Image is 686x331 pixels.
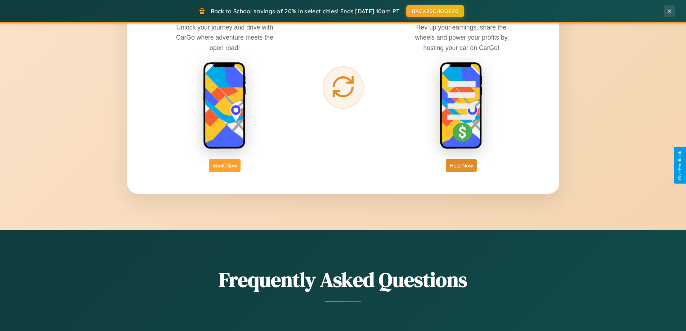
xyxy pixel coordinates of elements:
[171,22,279,53] p: Unlock your journey and drive with CarGo where adventure meets the open road!
[203,62,246,150] img: rent phone
[407,22,515,53] p: Rev up your earnings, share the wheels and power your profits by hosting your car on CarGo!
[446,159,476,172] button: Host Now
[209,159,241,172] button: Book Now
[406,5,464,17] button: BACK2SCHOOL20
[127,266,559,294] h2: Frequently Asked Questions
[677,151,682,180] div: Give Feedback
[440,62,483,150] img: host phone
[211,8,401,15] span: Back to School savings of 20% in select cities! Ends [DATE] 10am PT.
